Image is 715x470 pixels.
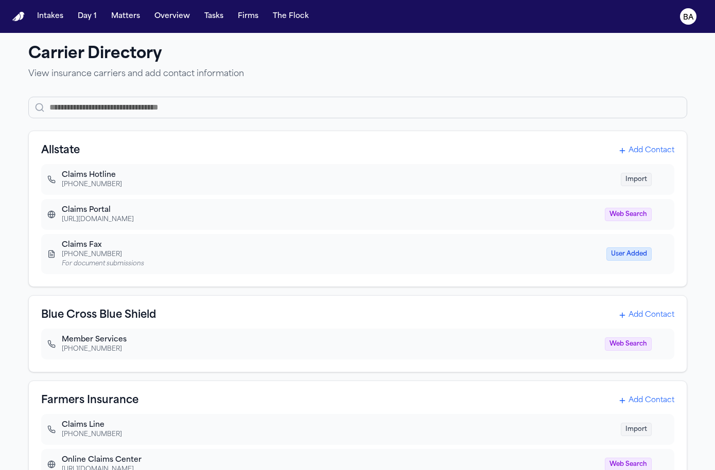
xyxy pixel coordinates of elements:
button: The Flock [269,7,313,26]
h1: Carrier Directory [28,45,687,64]
div: Online Claims Center [62,455,599,465]
div: Claims Hotline [62,170,615,180]
div: Claims Portal [62,205,599,215]
button: Intakes [33,7,67,26]
span: Web Search [605,208,652,221]
div: [URL][DOMAIN_NAME] [62,215,599,224]
a: Home [12,12,25,22]
h3: Allstate [41,143,80,158]
span: Web Search [605,337,652,351]
button: Overview [150,7,194,26]
button: Firms [234,7,263,26]
div: [PHONE_NUMBER] [62,430,615,439]
span: Import [621,423,652,436]
p: View insurance carriers and add contact information [28,68,687,80]
div: [PHONE_NUMBER] [62,250,600,259]
div: [PHONE_NUMBER] [62,345,599,353]
button: Add Contact [618,146,674,156]
img: Finch Logo [12,12,25,22]
div: [PHONE_NUMBER] [62,180,615,189]
div: Member Services [62,335,599,345]
div: Claims Fax [62,240,600,250]
button: Day 1 [74,7,101,26]
span: Import [621,173,652,186]
h3: Blue Cross Blue Shield [41,308,156,322]
div: Claims Line [62,420,615,430]
button: Add Contact [618,310,674,320]
button: Add Contact [618,395,674,406]
h3: Farmers Insurance [41,393,138,408]
button: Tasks [200,7,228,26]
div: For document submissions [62,260,600,268]
span: User Added [606,247,652,261]
button: Matters [107,7,144,26]
text: BA [683,14,694,21]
